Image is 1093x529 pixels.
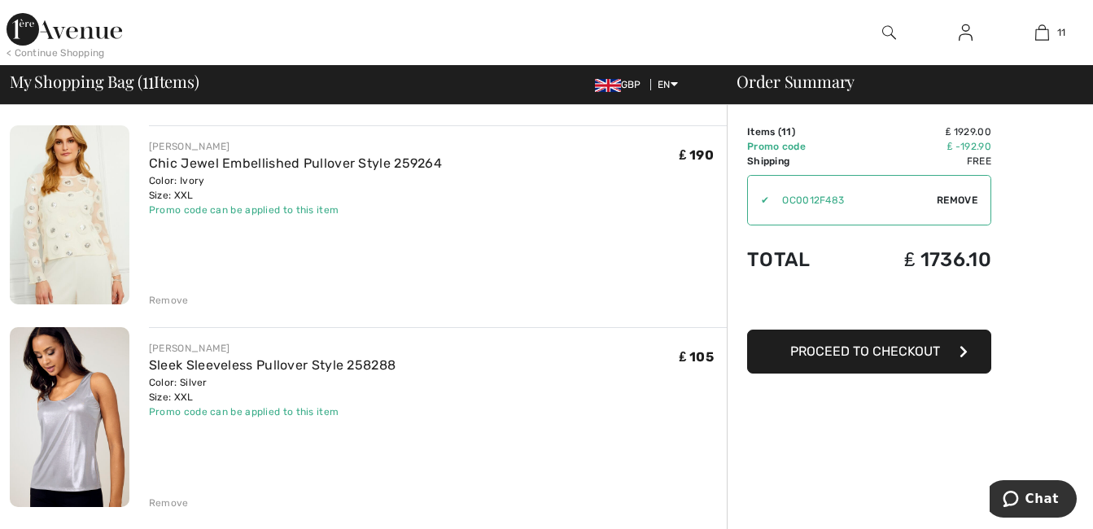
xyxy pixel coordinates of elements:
[781,126,792,138] span: 11
[149,155,442,171] a: Chic Jewel Embellished Pullover Style 259264
[747,139,850,154] td: Promo code
[1057,25,1066,40] span: 11
[10,125,129,304] img: Chic Jewel Embellished Pullover Style 259264
[149,375,396,404] div: Color: Silver Size: XXL
[1035,23,1049,42] img: My Bag
[10,73,199,90] span: My Shopping Bag ( Items)
[990,480,1077,521] iframe: Opens a widget where you can chat to one of our agents
[882,23,896,42] img: search the website
[850,232,991,287] td: ₤ 1736.10
[850,154,991,168] td: Free
[959,23,973,42] img: My Info
[717,73,1083,90] div: Order Summary
[149,173,442,203] div: Color: Ivory Size: XXL
[790,343,940,359] span: Proceed to Checkout
[7,13,122,46] img: 1ère Avenue
[850,125,991,139] td: ₤ 1929.00
[10,327,129,506] img: Sleek Sleeveless Pullover Style 258288
[748,193,769,208] div: ✔
[850,139,991,154] td: ₤ -192.90
[658,79,678,90] span: EN
[747,232,850,287] td: Total
[747,154,850,168] td: Shipping
[946,23,986,43] a: Sign In
[680,147,714,163] span: ₤ 190
[595,79,621,92] img: UK Pound
[680,349,714,365] span: ₤ 105
[149,293,189,308] div: Remove
[149,341,396,356] div: [PERSON_NAME]
[769,176,937,225] input: Promo code
[149,139,442,154] div: [PERSON_NAME]
[1004,23,1079,42] a: 11
[149,357,396,373] a: Sleek Sleeveless Pullover Style 258288
[937,193,977,208] span: Remove
[149,496,189,510] div: Remove
[142,69,154,90] span: 11
[149,203,442,217] div: Promo code can be applied to this item
[747,125,850,139] td: Items ( )
[747,287,991,324] iframe: PayPal
[747,330,991,374] button: Proceed to Checkout
[7,46,105,60] div: < Continue Shopping
[595,79,648,90] span: GBP
[149,404,396,419] div: Promo code can be applied to this item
